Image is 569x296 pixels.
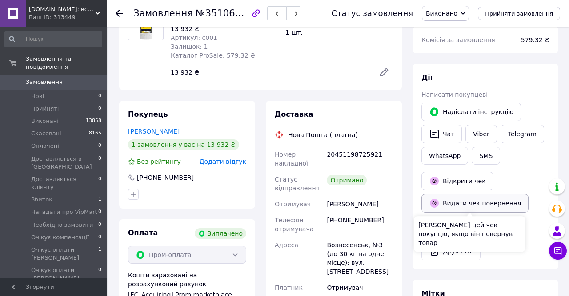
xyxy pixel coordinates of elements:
[31,246,98,262] span: Очікує оплати [PERSON_NAME]
[29,5,96,13] span: VipMart.com.ua: все для сонячних станцій — інтернет-магазин
[171,34,217,41] span: Артикул: с001
[98,233,101,241] span: 0
[29,13,107,21] div: Ваш ID: 313449
[31,208,97,216] span: Нагадати про VipMart
[331,9,413,18] div: Статус замовлення
[421,125,462,143] button: Чат
[275,241,298,249] span: Адреса
[167,66,372,79] div: 13 932 ₴
[501,125,544,143] a: Telegram
[128,128,180,135] a: [PERSON_NAME]
[171,43,208,50] span: Залишок: 1
[98,105,101,113] span: 0
[31,266,98,282] span: Очікує оплати [PERSON_NAME]
[549,242,567,260] button: Чат з покупцем
[325,196,395,212] div: [PERSON_NAME]
[98,142,101,150] span: 0
[472,147,500,165] button: SMS
[286,130,360,139] div: Нова Пошта (платна)
[521,36,549,43] span: 579.32 ₴
[421,194,529,213] button: Видати чек повернення
[171,52,255,59] span: Каталог ProSale: 579.32 ₴
[485,10,553,17] span: Прийняти замовлення
[421,91,488,98] span: Написати покупцеві
[98,208,101,216] span: 0
[98,221,101,229] span: 0
[136,173,195,182] div: [PHONE_NUMBER]
[325,212,395,237] div: [PHONE_NUMBER]
[421,147,468,165] a: WhatsApp
[421,103,521,121] button: Надіслати інструкцію
[421,73,433,82] span: Дії
[478,7,560,20] button: Прийняти замовлення
[275,110,313,118] span: Доставка
[128,139,239,150] div: 1 замовлення у вас на 13 932 ₴
[421,36,495,43] span: Комісія за замовлення
[275,201,311,208] span: Отримувач
[4,31,102,47] input: Пошук
[325,146,395,171] div: 20451198725921
[98,196,101,204] span: 1
[98,155,101,171] span: 0
[89,130,101,138] span: 8165
[116,9,123,18] div: Повернутися назад
[31,155,98,171] span: Доставляється в [GEOGRAPHIC_DATA]
[200,158,246,165] span: Додати відгук
[325,280,395,296] div: Отримувач
[327,175,367,185] div: Отримано
[282,26,397,39] div: 1 шт.
[31,175,98,191] span: Доставляється клієнту
[128,110,168,118] span: Покупець
[275,284,303,291] span: Платник
[86,117,101,125] span: 13858
[98,92,101,100] span: 0
[275,176,320,192] span: Статус відправлення
[128,229,158,237] span: Оплата
[98,175,101,191] span: 0
[133,8,193,19] span: Замовлення
[31,130,61,138] span: Скасовані
[375,63,393,81] a: Редагувати
[98,266,101,282] span: 0
[31,92,44,100] span: Нові
[26,55,107,71] span: Замовлення та повідомлення
[465,125,497,143] a: Viber
[426,10,457,17] span: Виконано
[171,24,278,33] div: 13 932 ₴
[26,78,63,86] span: Замовлення
[275,217,313,233] span: Телефон отримувача
[31,105,59,113] span: Прийняті
[325,237,395,280] div: Вознесенськ, №3 (до 30 кг на одне місце): вул. [STREET_ADDRESS]
[414,216,525,252] div: [PERSON_NAME] цей чек покупцю, якщо він повернув товар
[421,172,493,190] a: Відкрити чек
[275,151,308,167] span: Номер накладної
[137,158,181,165] span: Без рейтингу
[31,196,52,204] span: Збиток
[98,246,101,262] span: 1
[31,117,59,125] span: Виконані
[31,142,59,150] span: Оплачені
[31,221,93,229] span: Необхідно замовити
[195,228,246,239] div: Виплачено
[196,8,259,19] span: №351061551
[31,233,89,241] span: Очікує компенсації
